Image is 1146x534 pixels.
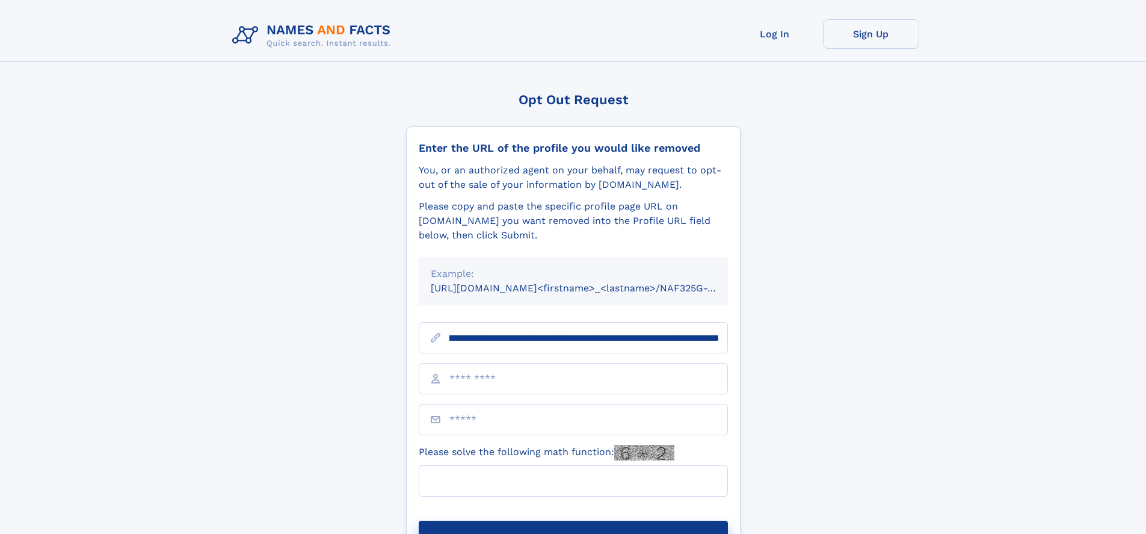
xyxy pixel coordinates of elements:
[227,19,401,52] img: Logo Names and Facts
[406,92,741,107] div: Opt Out Request
[419,141,728,155] div: Enter the URL of the profile you would like removed
[727,19,823,49] a: Log In
[419,199,728,243] div: Please copy and paste the specific profile page URL on [DOMAIN_NAME] you want removed into the Pr...
[431,282,751,294] small: [URL][DOMAIN_NAME]<firstname>_<lastname>/NAF325G-xxxxxxxx
[431,267,716,281] div: Example:
[419,163,728,192] div: You, or an authorized agent on your behalf, may request to opt-out of the sale of your informatio...
[419,445,674,461] label: Please solve the following math function:
[823,19,919,49] a: Sign Up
